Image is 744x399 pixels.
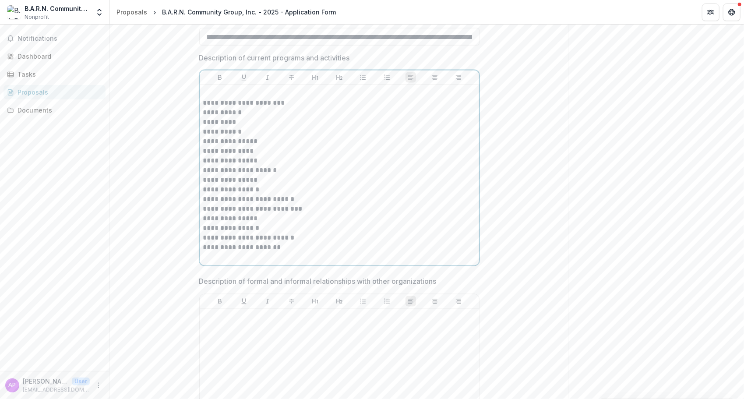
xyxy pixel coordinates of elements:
p: User [72,378,90,385]
button: Bullet List [358,72,368,83]
p: Description of current programs and activities [199,53,350,63]
button: Heading 1 [310,72,321,83]
button: Heading 1 [310,296,321,307]
div: Tasks [18,70,99,79]
button: Align Right [453,72,464,83]
button: Heading 2 [334,296,345,307]
p: [PERSON_NAME] [23,377,68,386]
p: [EMAIL_ADDRESS][DOMAIN_NAME] [23,386,90,394]
button: Bold [215,72,225,83]
button: Heading 2 [334,72,345,83]
div: Documents [18,106,99,115]
button: Align Right [453,296,464,307]
button: Italicize [262,72,273,83]
button: Bullet List [358,296,368,307]
button: Align Left [405,296,416,307]
a: Tasks [4,67,106,81]
a: Dashboard [4,49,106,64]
button: Italicize [262,296,273,307]
button: Align Center [430,296,440,307]
div: B.A.R.N. Community Group, Inc. [25,4,90,13]
div: Proposals [18,88,99,97]
div: Anita Perdue [9,382,16,388]
span: Notifications [18,35,102,42]
button: Align Left [405,72,416,83]
a: Proposals [4,85,106,99]
a: Documents [4,103,106,117]
button: Ordered List [382,296,392,307]
button: Underline [239,72,249,83]
button: Align Center [430,72,440,83]
button: Open entity switcher [93,4,106,21]
button: Notifications [4,32,106,46]
p: Description of formal and informal relationships with other organizations [199,276,437,287]
button: Get Help [723,4,740,21]
button: Strike [286,296,297,307]
img: B.A.R.N. Community Group, Inc. [7,5,21,19]
div: Dashboard [18,52,99,61]
button: Bold [215,296,225,307]
div: B.A.R.N. Community Group, Inc. - 2025 - Application Form [162,7,336,17]
button: Underline [239,296,249,307]
span: Nonprofit [25,13,49,21]
button: More [93,380,104,391]
nav: breadcrumb [113,6,339,18]
button: Strike [286,72,297,83]
button: Partners [702,4,719,21]
a: Proposals [113,6,151,18]
div: Proposals [116,7,147,17]
button: Ordered List [382,72,392,83]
